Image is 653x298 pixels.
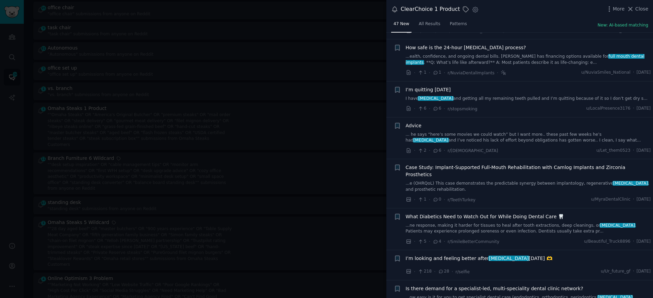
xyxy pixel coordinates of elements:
[637,106,651,112] span: [DATE]
[406,96,651,102] a: I have[MEDICAL_DATA]and getting all my remaining teeth pulled and I’m quitting because of it so I...
[637,148,651,154] span: [DATE]
[406,223,651,235] a: ...ne response, making it harder for tissues to heal after tooth extractions, deep cleanings, or[...
[633,70,634,76] span: ·
[598,22,648,29] button: New: AI-based matching
[635,5,648,13] span: Close
[406,255,552,262] a: I’m looking and feeling better after[MEDICAL_DATA][DATE] 🫶
[633,197,634,203] span: ·
[416,19,442,33] a: All Results
[429,238,430,245] span: ·
[497,69,498,76] span: ·
[406,86,451,93] a: I’m quitting [DATE]
[406,255,552,262] span: I’m looking and feeling better after [DATE] 🫶
[418,106,426,112] span: 6
[433,106,441,112] span: 6
[613,5,625,13] span: More
[429,105,430,112] span: ·
[637,70,651,76] span: [DATE]
[633,239,634,245] span: ·
[637,197,651,203] span: [DATE]
[444,105,445,112] span: ·
[418,197,426,203] span: 1
[438,268,449,275] span: 28
[591,197,631,203] span: u/MyraDentalClinic
[596,148,630,154] span: u/Let_them0523
[406,181,651,192] a: ...e (OHRQoL) This case demonstrates the predictable synergy between implantology, regenerative[M...
[429,69,430,76] span: ·
[414,69,415,76] span: ·
[418,148,426,154] span: 2
[414,196,415,203] span: ·
[429,196,430,203] span: ·
[406,54,651,66] a: ...ealth, confidence, and ongoing dental bills. [PERSON_NAME] has financing options available for...
[406,44,526,51] a: How safe is the 24-hour [MEDICAL_DATA] process?
[637,268,651,275] span: [DATE]
[401,5,460,14] div: ClearChoice 1 Product
[391,19,412,33] a: 47 New
[633,148,634,154] span: ·
[627,5,648,13] button: Close
[419,21,440,27] span: All Results
[414,238,415,245] span: ·
[433,148,441,154] span: 6
[406,54,644,65] span: full mouth dental implants
[418,268,432,275] span: 218
[450,21,467,27] span: Patterns
[444,147,445,154] span: ·
[406,285,583,292] a: Is there demand for a specialist-led, multi-speciality dental clinic network?
[448,198,475,202] span: r/TeethTurkey
[448,107,477,111] span: r/stopsmoking
[444,196,445,203] span: ·
[601,268,630,275] span: u/Ur_future_gf
[600,223,636,228] span: [MEDICAL_DATA]
[586,106,630,112] span: u/LocalPresence3176
[448,148,498,153] span: r/[DEMOGRAPHIC_DATA]
[448,19,469,33] a: Patterns
[414,147,415,154] span: ·
[413,138,449,143] span: [MEDICAL_DATA]
[584,239,630,245] span: u/Beautiful_Truck8896
[406,132,651,144] a: ... he says “here’s some movies we could watch” but I want more.. these past few weeks he’s had[M...
[455,269,470,274] span: r/selfie
[433,197,441,203] span: 0
[444,238,445,245] span: ·
[448,239,499,244] span: r/SmileBetterCommunity
[429,147,430,154] span: ·
[433,239,441,245] span: 4
[452,268,453,275] span: ·
[406,122,422,129] a: Advice
[414,268,415,275] span: ·
[633,268,634,275] span: ·
[406,213,564,220] a: What Diabetics Need to Watch Out for While Doing Dental Care 🦷
[581,70,631,76] span: u/NuviaSmiles_National
[406,164,651,178] a: Case Study: Implant-Supported Full-Mouth Rehabilitation with Camlog Implants and Zirconia Prosthe...
[633,106,634,112] span: ·
[488,256,529,261] span: [MEDICAL_DATA]
[434,268,435,275] span: ·
[394,21,409,27] span: 47 New
[606,5,625,13] button: More
[418,96,454,101] span: [MEDICAL_DATA]
[448,71,495,75] span: r/NuviaDentalImplants
[444,69,445,76] span: ·
[637,239,651,245] span: [DATE]
[418,70,426,76] span: 1
[414,105,415,112] span: ·
[433,70,441,76] span: 1
[418,239,426,245] span: 5
[613,181,649,186] span: [MEDICAL_DATA]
